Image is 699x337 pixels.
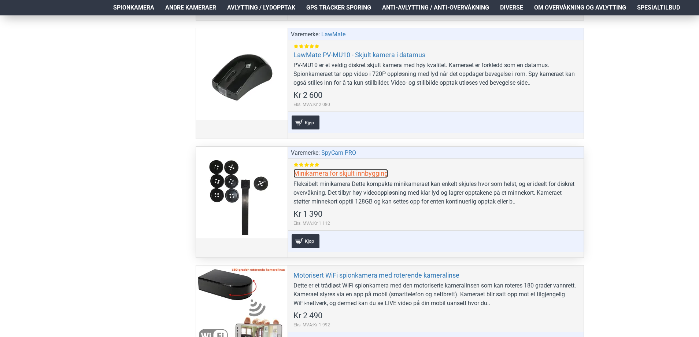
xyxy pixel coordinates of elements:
[12,12,18,18] img: logo_orange.svg
[306,3,371,12] span: GPS Tracker Sporing
[293,61,578,87] div: PV-MU10 er et veldig diskret skjult kamera med høy kvalitet. Kameraet er forkledd som en datamus....
[321,30,345,39] a: LawMate
[291,30,320,39] span: Varemerke:
[81,43,123,48] div: Keywords by Traffic
[165,3,216,12] span: Andre kameraer
[293,180,578,206] div: Fleksibelt minikamera Dette kompakte minikameraet kan enkelt skjules hvor som helst, og er ideelt...
[293,281,578,308] div: Dette er et trådløst WiFi spionkamera med den motoriserte kameralinsen som kan roteres 180 grader...
[500,3,523,12] span: Diverse
[19,19,81,25] div: Domain: [DOMAIN_NAME]
[293,271,459,279] a: Motorisert WiFi spionkamera med roterende kameralinse
[12,19,18,25] img: website_grey.svg
[293,91,322,99] span: Kr 2 600
[196,28,288,120] a: LawMate PV-MU10 - Skjult kamera i datamus LawMate PV-MU10 - Skjult kamera i datamus
[293,169,388,177] a: Minikamera for skjult innbygging
[382,3,489,12] span: Anti-avlytting / Anti-overvåkning
[291,149,320,157] span: Varemerke:
[303,239,316,243] span: Kjøp
[21,12,36,18] div: v 4.0.25
[293,322,330,328] span: Eks. MVA:Kr 1 992
[28,43,66,48] div: Domain Overview
[113,3,154,12] span: Spionkamera
[293,220,330,227] span: Eks. MVA:Kr 1 112
[534,3,626,12] span: Om overvåkning og avlytting
[293,101,330,108] span: Eks. MVA:Kr 2 080
[73,43,79,48] img: tab_keywords_by_traffic_grey.svg
[20,43,26,48] img: tab_domain_overview_orange.svg
[637,3,680,12] span: Spesialtilbud
[196,147,288,238] a: Minikamera for skjult innbygging Minikamera for skjult innbygging
[293,210,322,218] span: Kr 1 390
[293,312,322,320] span: Kr 2 490
[303,120,316,125] span: Kjøp
[321,149,356,157] a: SpyCam PRO
[227,3,295,12] span: Avlytting / Lydopptak
[293,51,425,59] a: LawMate PV-MU10 - Skjult kamera i datamus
